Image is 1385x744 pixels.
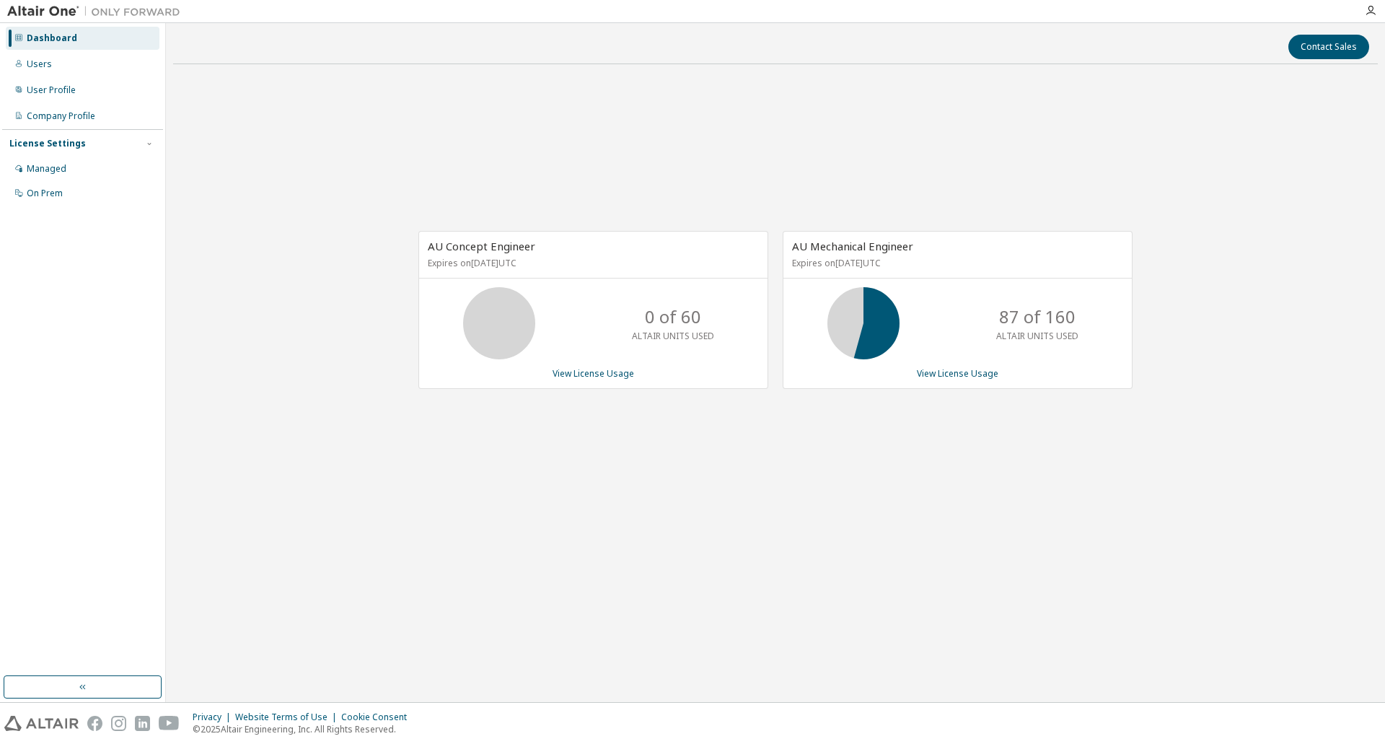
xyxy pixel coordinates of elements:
p: ALTAIR UNITS USED [996,330,1078,342]
p: Expires on [DATE] UTC [428,257,755,269]
div: Website Terms of Use [235,712,341,723]
p: 0 of 60 [645,305,701,329]
button: Contact Sales [1288,35,1369,59]
div: Company Profile [27,110,95,122]
img: Altair One [7,4,188,19]
div: On Prem [27,188,63,199]
img: linkedin.svg [135,716,150,731]
span: AU Mechanical Engineer [792,239,913,253]
p: Expires on [DATE] UTC [792,257,1120,269]
p: 87 of 160 [999,305,1076,329]
div: Managed [27,163,66,175]
img: altair_logo.svg [4,716,79,731]
img: youtube.svg [159,716,180,731]
img: instagram.svg [111,716,126,731]
div: Dashboard [27,32,77,44]
span: AU Concept Engineer [428,239,535,253]
p: ALTAIR UNITS USED [632,330,714,342]
p: © 2025 Altair Engineering, Inc. All Rights Reserved. [193,723,415,735]
a: View License Usage [917,367,998,380]
div: Cookie Consent [341,712,415,723]
div: User Profile [27,84,76,96]
div: Users [27,58,52,70]
div: License Settings [9,138,86,149]
img: facebook.svg [87,716,102,731]
a: View License Usage [553,367,634,380]
div: Privacy [193,712,235,723]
